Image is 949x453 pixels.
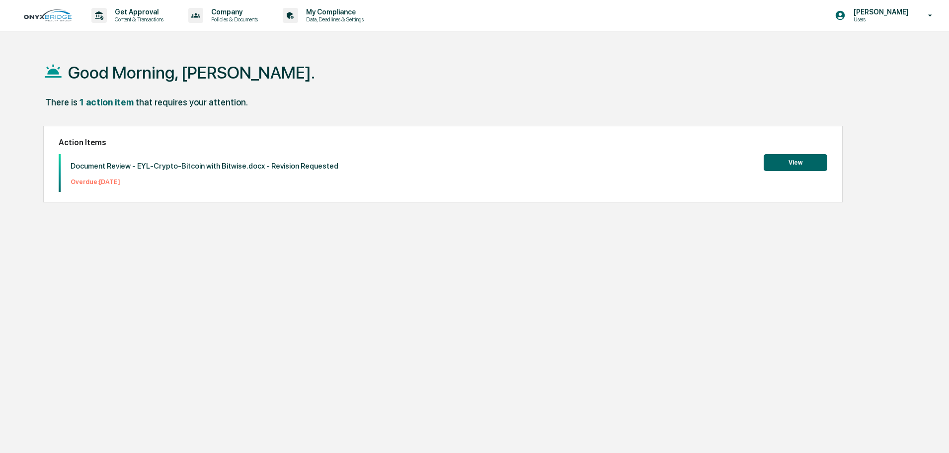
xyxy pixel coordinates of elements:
div: 1 action item [79,97,134,107]
h1: Good Morning, [PERSON_NAME]. [68,63,315,83]
div: that requires your attention. [136,97,248,107]
p: Get Approval [107,8,168,16]
p: Users [846,16,914,23]
p: Document Review - EYL-Crypto-Bitcoin with Bitwise.docx - Revision Requested [71,162,338,171]
p: Content & Transactions [107,16,168,23]
div: There is [45,97,78,107]
a: View [764,157,827,167]
p: Policies & Documents [203,16,263,23]
button: View [764,154,827,171]
img: logo [24,9,72,21]
p: Company [203,8,263,16]
h2: Action Items [59,138,827,147]
p: Data, Deadlines & Settings [298,16,369,23]
p: [PERSON_NAME] [846,8,914,16]
p: Overdue: [DATE] [71,178,338,185]
p: My Compliance [298,8,369,16]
